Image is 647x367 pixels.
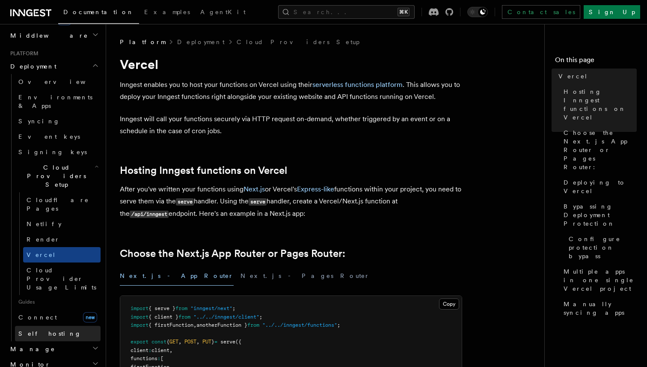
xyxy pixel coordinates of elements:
span: , [178,339,181,345]
a: Multiple apps in one single Vercel project [560,264,637,296]
a: Signing keys [15,144,101,160]
span: : [148,347,151,353]
span: , [193,322,196,328]
a: Bypassing Deployment Protection [560,199,637,231]
span: Bypassing Deployment Protection [564,202,637,228]
span: { serve } [148,305,175,311]
span: } [211,339,214,345]
span: = [214,339,217,345]
a: Choose the Next.js App Router or Pages Router: [120,248,345,260]
div: Deployment [7,74,101,341]
span: from [175,305,187,311]
span: Documentation [63,9,134,15]
span: import [131,322,148,328]
a: Vercel [555,69,637,84]
span: Manage [7,345,55,353]
code: serve [249,198,267,206]
span: import [131,314,148,320]
a: Syncing [15,113,101,129]
span: [ [160,355,163,361]
a: Next.js [243,185,265,193]
a: Express-like [297,185,334,193]
kbd: ⌘K [398,8,410,16]
span: { client } [148,314,178,320]
span: import [131,305,148,311]
span: serve [220,339,235,345]
span: AgentKit [200,9,246,15]
span: Overview [18,78,107,85]
a: Choose the Next.js App Router or Pages Router: [560,125,637,175]
span: Vercel [558,72,588,81]
a: Cloudflare Pages [23,192,101,216]
a: Environments & Apps [15,90,101,113]
span: : [157,355,160,361]
a: Connectnew [15,309,101,326]
span: Connect [18,314,57,321]
button: Search...⌘K [278,5,415,19]
span: from [247,322,259,328]
span: Hosting Inngest functions on Vercel [564,87,637,122]
a: Configure protection bypass [565,231,637,264]
span: Environments & Apps [18,94,92,109]
span: GET [169,339,178,345]
span: Guides [15,295,101,309]
span: Deployment [7,62,56,71]
span: Vercel [27,251,56,258]
a: Deploying to Vercel [560,175,637,199]
span: Multiple apps in one single Vercel project [564,267,637,293]
a: AgentKit [195,3,251,23]
p: Inngest will call your functions securely via HTTP request on-demand, whether triggered by an eve... [120,113,462,137]
span: Self hosting [18,330,81,337]
span: Examples [144,9,190,15]
span: Cloudflare Pages [27,197,89,212]
span: Signing keys [18,149,87,155]
button: Next.js - Pages Router [240,266,370,286]
span: { [166,339,169,345]
a: Vercel [23,247,101,263]
a: Cloud Provider Usage Limits [23,263,101,295]
button: Next.js - App Router [120,266,234,286]
span: from [178,314,190,320]
a: Self hosting [15,326,101,341]
span: PUT [202,339,211,345]
a: Event keys [15,129,101,144]
a: serverless functions platform [312,81,403,89]
a: Manually syncing apps [560,296,637,320]
span: ; [337,322,340,328]
button: Toggle dark mode [467,7,488,17]
span: client [151,347,169,353]
span: Netlify [27,221,62,227]
span: "inngest/next" [190,305,232,311]
a: Examples [139,3,195,23]
span: client [131,347,148,353]
span: Deploying to Vercel [564,178,637,195]
span: Manually syncing apps [564,300,637,317]
span: , [196,339,199,345]
span: const [151,339,166,345]
button: Middleware [7,28,101,43]
button: Deployment [7,59,101,74]
a: Render [23,232,101,247]
a: Hosting Inngest functions on Vercel [120,164,287,176]
span: "../../inngest/client" [193,314,259,320]
span: functions [131,355,157,361]
span: Middleware [7,31,88,40]
p: After you've written your functions using or Vercel's functions within your project, you need to ... [120,183,462,220]
code: serve [176,198,194,206]
span: Event keys [18,133,80,140]
span: Render [27,236,60,243]
a: Overview [15,74,101,90]
h4: On this page [555,55,637,69]
h1: Vercel [120,57,462,72]
a: Deployment [177,38,225,46]
span: Platform [7,50,39,57]
span: POST [184,339,196,345]
a: Netlify [23,216,101,232]
a: Documentation [58,3,139,24]
a: Contact sales [502,5,580,19]
span: ; [232,305,235,311]
span: export [131,339,148,345]
a: Hosting Inngest functions on Vercel [560,84,637,125]
span: ; [259,314,262,320]
div: Cloud Providers Setup [15,192,101,295]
